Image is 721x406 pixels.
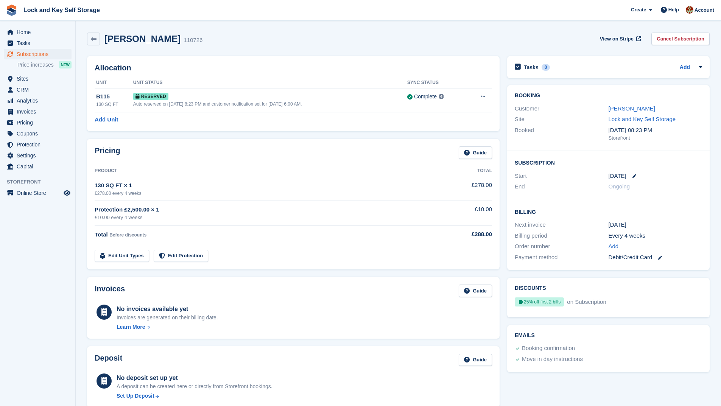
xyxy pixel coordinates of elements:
img: icon-info-grey-7440780725fd019a000dd9b08b2336e03edf1995a4989e88bcd33f0948082b44.svg [439,94,444,99]
a: Add [680,63,690,72]
h2: Invoices [95,285,125,297]
td: £278.00 [431,177,492,201]
a: Lock and Key Self Storage [20,4,103,16]
div: [DATE] 08:23 PM [609,126,702,135]
div: [DATE] [609,221,702,229]
span: Coupons [17,128,62,139]
div: Debit/Credit Card [609,253,702,262]
div: Order number [515,242,608,251]
a: menu [4,150,72,161]
th: Product [95,165,431,177]
p: A deposit can be created here or directly from Storefront bookings. [117,383,273,390]
div: Move in day instructions [522,355,583,364]
span: Ongoing [609,183,630,190]
span: Capital [17,161,62,172]
span: Invoices [17,106,62,117]
a: menu [4,188,72,198]
span: Total [95,231,108,238]
a: Add Unit [95,115,118,124]
a: Learn More [117,323,218,331]
a: menu [4,49,72,59]
h2: Tasks [524,64,539,71]
a: Lock and Key Self Storage [609,116,676,122]
img: stora-icon-8386f47178a22dfd0bd8f6a31ec36ba5ce8667c1dd55bd0f319d3a0aa187defe.svg [6,5,17,16]
a: menu [4,38,72,48]
span: Home [17,27,62,37]
h2: Deposit [95,354,122,366]
a: Guide [459,354,492,366]
div: B115 [96,92,133,101]
div: Booked [515,126,608,142]
div: Start [515,172,608,180]
div: Storefront [609,134,702,142]
div: 110726 [184,36,202,45]
a: menu [4,139,72,150]
a: menu [4,95,72,106]
time: 2025-10-11 00:00:00 UTC [609,172,626,180]
h2: [PERSON_NAME] [104,34,181,44]
span: on Subscription [565,299,606,305]
span: Storefront [7,178,75,186]
a: Cancel Subscription [651,33,710,45]
span: Help [668,6,679,14]
h2: Discounts [515,285,702,291]
span: Online Store [17,188,62,198]
span: Price increases [17,61,54,68]
a: Guide [459,146,492,159]
h2: Subscription [515,159,702,166]
div: Invoices are generated on their billing date. [117,314,218,322]
div: NEW [59,61,72,68]
a: menu [4,117,72,128]
th: Sync Status [407,77,466,89]
span: Create [631,6,646,14]
a: Edit Protection [154,250,208,262]
a: menu [4,73,72,84]
th: Total [431,165,492,177]
div: 130 SQ FT [96,101,133,108]
a: Price increases NEW [17,61,72,69]
a: menu [4,161,72,172]
div: Site [515,115,608,124]
span: Protection [17,139,62,150]
div: Set Up Deposit [117,392,154,400]
a: menu [4,27,72,37]
div: Customer [515,104,608,113]
h2: Booking [515,93,702,99]
div: Payment method [515,253,608,262]
span: Reserved [133,93,168,100]
div: 25% off first 2 bills [515,297,564,306]
div: Learn More [117,323,145,331]
a: menu [4,128,72,139]
span: Settings [17,150,62,161]
h2: Pricing [95,146,120,159]
span: Sites [17,73,62,84]
a: [PERSON_NAME] [609,105,655,112]
span: Account [695,6,714,14]
h2: Emails [515,333,702,339]
span: View on Stripe [600,35,634,43]
th: Unit Status [133,77,407,89]
a: View on Stripe [597,33,643,45]
a: Set Up Deposit [117,392,273,400]
span: Subscriptions [17,49,62,59]
a: menu [4,84,72,95]
h2: Billing [515,208,702,215]
span: Before discounts [109,232,146,238]
span: Pricing [17,117,62,128]
div: Next invoice [515,221,608,229]
div: Protection £2,500.00 × 1 [95,205,431,214]
div: Complete [414,93,437,101]
div: End [515,182,608,191]
span: Analytics [17,95,62,106]
td: £10.00 [431,201,492,226]
span: CRM [17,84,62,95]
div: Every 4 weeks [609,232,702,240]
div: £278.00 every 4 weeks [95,190,431,197]
div: £288.00 [431,230,492,239]
h2: Allocation [95,64,492,72]
span: Tasks [17,38,62,48]
th: Unit [95,77,133,89]
div: Booking confirmation [522,344,575,353]
div: No invoices available yet [117,305,218,314]
div: 130 SQ FT × 1 [95,181,431,190]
